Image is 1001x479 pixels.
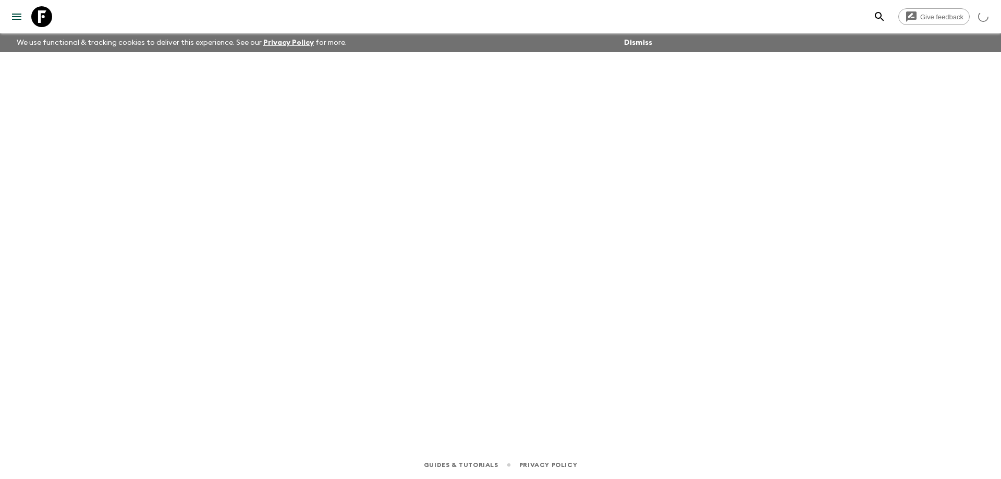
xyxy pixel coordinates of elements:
[519,459,577,471] a: Privacy Policy
[621,35,655,50] button: Dismiss
[263,39,314,46] a: Privacy Policy
[424,459,498,471] a: Guides & Tutorials
[869,6,890,27] button: search adventures
[898,8,970,25] a: Give feedback
[6,6,27,27] button: menu
[13,33,351,52] p: We use functional & tracking cookies to deliver this experience. See our for more.
[914,13,969,21] span: Give feedback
